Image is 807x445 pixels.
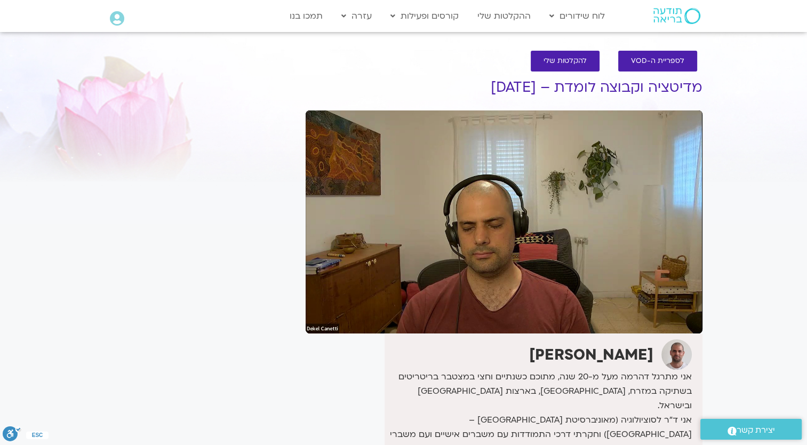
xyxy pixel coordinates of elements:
[336,6,377,26] a: עזרה
[631,57,684,65] span: לספריית ה-VOD
[472,6,536,26] a: ההקלטות שלי
[653,8,700,24] img: תודעה בריאה
[661,339,692,370] img: דקל קנטי
[700,419,802,440] a: יצירת קשר
[618,51,697,71] a: לספריית ה-VOD
[385,6,464,26] a: קורסים ופעילות
[544,57,587,65] span: להקלטות שלי
[529,345,653,365] strong: [PERSON_NAME]
[737,423,775,438] span: יצירת קשר
[544,6,610,26] a: לוח שידורים
[284,6,328,26] a: תמכו בנו
[306,80,702,96] h1: מדיטציה וקבוצה לומדת – [DATE]
[531,51,600,71] a: להקלטות שלי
